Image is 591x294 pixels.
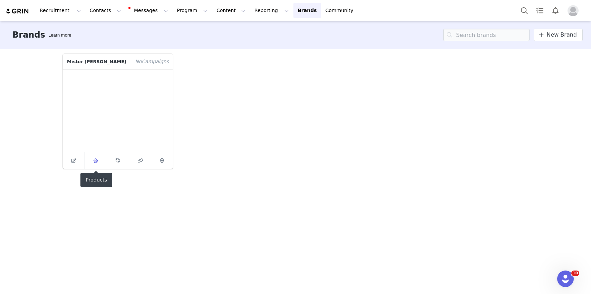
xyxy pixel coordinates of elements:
[532,3,548,18] a: Tasks
[36,3,85,18] button: Recruitment
[12,29,45,41] h3: Brands
[534,29,583,41] a: New Brand
[212,3,250,18] button: Content
[517,3,532,18] button: Search
[557,271,574,287] iframe: Intercom live chat
[546,31,577,39] span: New Brand
[135,58,142,65] span: No
[63,54,131,69] p: Mister [PERSON_NAME]
[47,32,72,39] div: Tooltip anchor
[126,3,172,18] button: Messages
[80,173,112,187] div: Products
[563,5,585,16] button: Profile
[173,3,212,18] button: Program
[131,54,173,69] span: Campaign
[321,3,361,18] a: Community
[293,3,321,18] a: Brands
[548,3,563,18] button: Notifications
[443,29,530,41] input: Search brands
[250,3,293,18] button: Reporting
[166,58,169,65] span: s
[571,271,579,276] span: 10
[568,5,579,16] img: placeholder-profile.jpg
[86,3,125,18] button: Contacts
[6,8,30,14] img: grin logo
